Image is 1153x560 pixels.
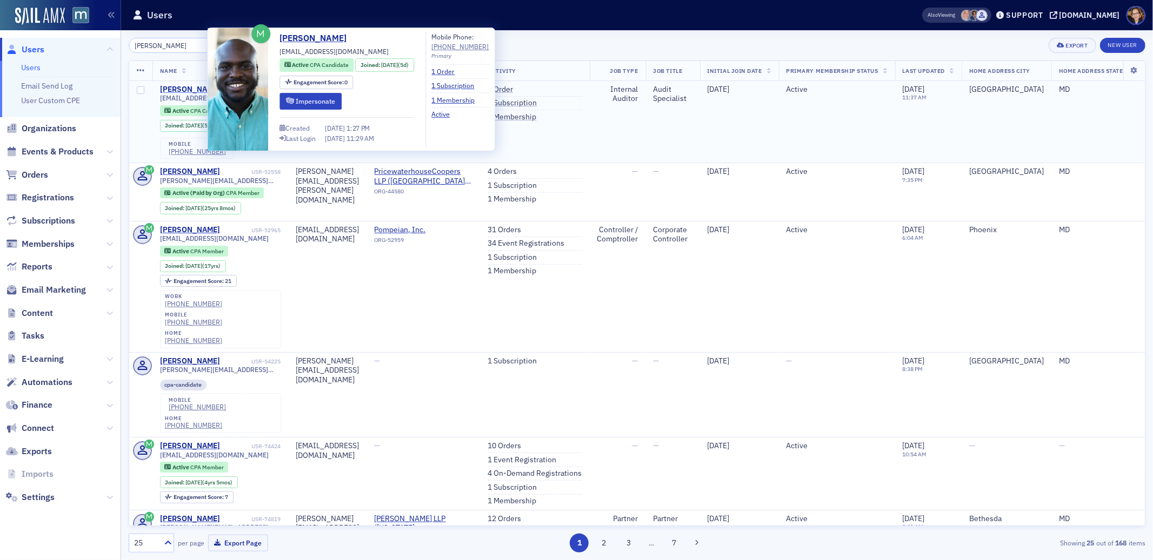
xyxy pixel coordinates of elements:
a: [PERSON_NAME] [160,356,220,366]
span: Joined : [165,479,185,486]
div: MD [1059,225,1134,235]
div: (25yrs 8mos) [185,205,236,212]
div: (5d) [185,122,213,129]
div: Active [787,441,888,451]
div: Active: Active: CPA Candidate [279,58,354,72]
a: 31 Orders [488,225,522,235]
span: Initial Join Date [708,67,762,75]
a: Users [6,44,44,56]
div: [GEOGRAPHIC_DATA] [969,85,1044,95]
strong: 25 [1085,538,1096,548]
span: Last Updated [903,67,945,75]
span: CPA Member [190,463,224,471]
h1: Users [147,9,172,22]
div: [PHONE_NUMBER] [169,403,226,411]
div: mobile [165,312,222,318]
span: — [375,356,381,366]
div: [EMAIL_ADDRESS][DOMAIN_NAME] [296,225,359,244]
span: [DATE] [708,84,730,94]
a: 12 Orders [488,514,522,524]
a: Active [432,109,458,119]
div: MD [1059,85,1134,95]
div: MD [1059,514,1134,524]
a: 1 Subscription [488,483,537,492]
a: Content [6,307,53,319]
div: Active: Active: CPA Member [160,246,229,257]
a: 1 Subscription [488,253,537,262]
div: [PERSON_NAME][EMAIL_ADDRESS][DOMAIN_NAME] [296,356,359,385]
div: ORG-44580 [375,188,473,199]
div: [PERSON_NAME][EMAIL_ADDRESS][PERSON_NAME][DOMAIN_NAME] [296,167,359,205]
span: — [969,441,975,450]
time: 10:54 AM [903,450,927,458]
span: — [632,356,638,366]
span: [EMAIL_ADDRESS][DOMAIN_NAME] [160,94,269,102]
a: Users [21,63,41,72]
div: 21 [174,278,231,284]
div: (4yrs 5mos) [185,479,232,486]
a: [PERSON_NAME] [160,167,220,177]
a: Tasks [6,330,44,342]
a: [PHONE_NUMBER] [165,336,222,345]
span: — [654,166,659,176]
span: PricewaterhouseCoopers LLP (Baltimore, MD) [375,167,473,186]
span: [PERSON_NAME][EMAIL_ADDRESS][PERSON_NAME][PERSON_NAME][DOMAIN_NAME] [160,523,281,531]
div: Joined: 2008-09-23 00:00:00 [160,260,226,272]
span: Active [172,463,190,471]
a: 1 Membership [488,112,537,122]
div: [PHONE_NUMBER] [169,147,226,156]
a: Active (Paid by Org) CPA Member [164,190,259,197]
span: 1:27 PM [346,124,370,132]
span: Subscriptions [22,215,75,227]
label: per page [178,538,204,548]
button: 7 [664,534,683,552]
span: [DATE] [708,441,730,450]
div: Also [928,11,938,18]
button: 2 [595,534,614,552]
a: New User [1100,38,1145,53]
time: 7:35 PM [903,176,923,184]
span: Exports [22,446,52,457]
span: Activity [488,67,516,75]
a: [PERSON_NAME] [160,85,220,95]
a: Finance [6,399,52,411]
div: Primary [432,52,489,60]
button: Export [1049,38,1096,53]
div: Active [787,225,888,235]
div: mobile [169,141,226,147]
div: Corporate Controller [654,225,692,244]
div: work [165,293,222,300]
span: Joined : [165,122,185,129]
div: home [165,415,222,422]
div: Export [1066,43,1088,49]
a: View Homepage [65,7,89,25]
a: 1 Membership [488,496,537,506]
div: 7 [174,494,228,500]
span: [DATE] [185,204,202,212]
span: — [654,441,659,450]
div: Partner [654,514,692,524]
div: (17yrs) [185,262,221,269]
a: Events & Products [6,146,94,158]
a: Email Marketing [6,284,86,296]
div: [PHONE_NUMBER] [165,300,222,308]
span: Active (Paid by Org) [172,189,226,197]
button: Export Page [208,535,268,551]
span: Email Marketing [22,284,86,296]
span: [DATE] [708,225,730,234]
div: mobile [169,397,226,403]
span: Content [22,307,53,319]
span: [DATE] [903,356,925,366]
time: 8:38 PM [903,365,923,373]
div: [GEOGRAPHIC_DATA] [969,356,1044,366]
div: Phoenix [969,225,1044,235]
span: — [632,166,638,176]
span: [PERSON_NAME][EMAIL_ADDRESS][DOMAIN_NAME] [160,366,281,374]
span: Viewing [928,11,956,19]
input: Search… [129,38,232,53]
button: Impersonate [279,93,342,110]
div: [PERSON_NAME] [160,225,220,235]
span: — [787,356,792,366]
